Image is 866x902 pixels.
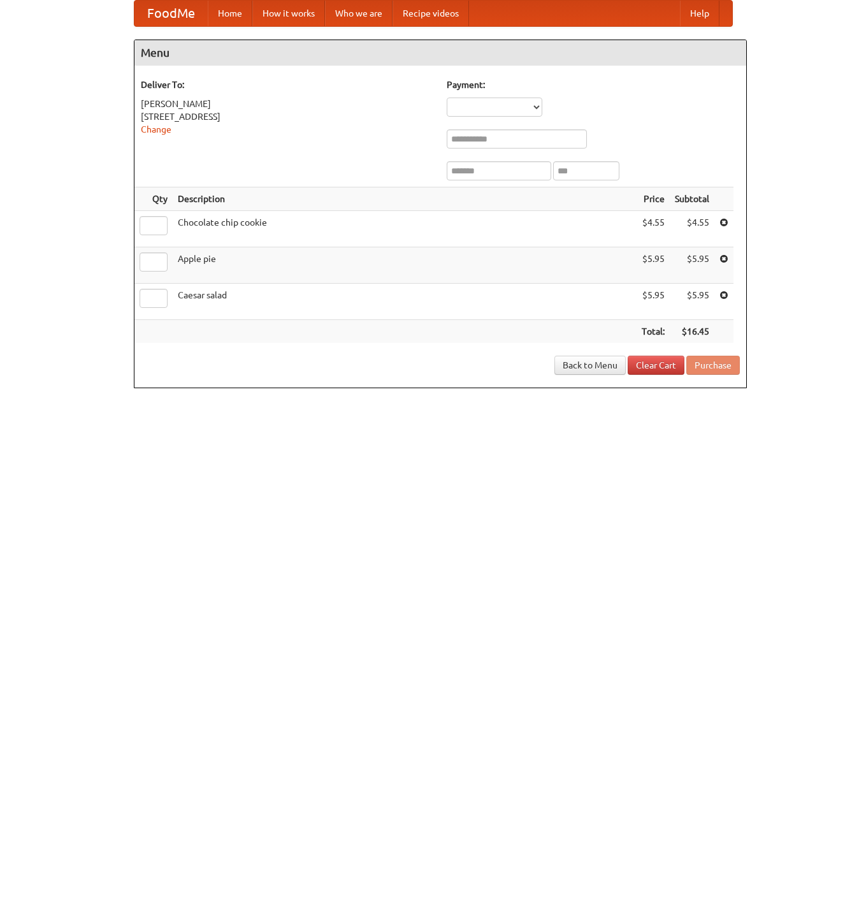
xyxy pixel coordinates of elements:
[670,320,714,344] th: $16.45
[637,284,670,320] td: $5.95
[252,1,325,26] a: How it works
[134,40,746,66] h4: Menu
[670,211,714,247] td: $4.55
[680,1,719,26] a: Help
[141,124,171,135] a: Change
[173,187,637,211] th: Description
[554,356,626,375] a: Back to Menu
[686,356,740,375] button: Purchase
[173,284,637,320] td: Caesar salad
[637,211,670,247] td: $4.55
[325,1,393,26] a: Who we are
[670,247,714,284] td: $5.95
[134,1,208,26] a: FoodMe
[134,187,173,211] th: Qty
[637,247,670,284] td: $5.95
[447,78,740,91] h5: Payment:
[141,78,434,91] h5: Deliver To:
[141,110,434,123] div: [STREET_ADDRESS]
[637,187,670,211] th: Price
[670,187,714,211] th: Subtotal
[141,98,434,110] div: [PERSON_NAME]
[628,356,684,375] a: Clear Cart
[208,1,252,26] a: Home
[670,284,714,320] td: $5.95
[637,320,670,344] th: Total:
[173,211,637,247] td: Chocolate chip cookie
[393,1,469,26] a: Recipe videos
[173,247,637,284] td: Apple pie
